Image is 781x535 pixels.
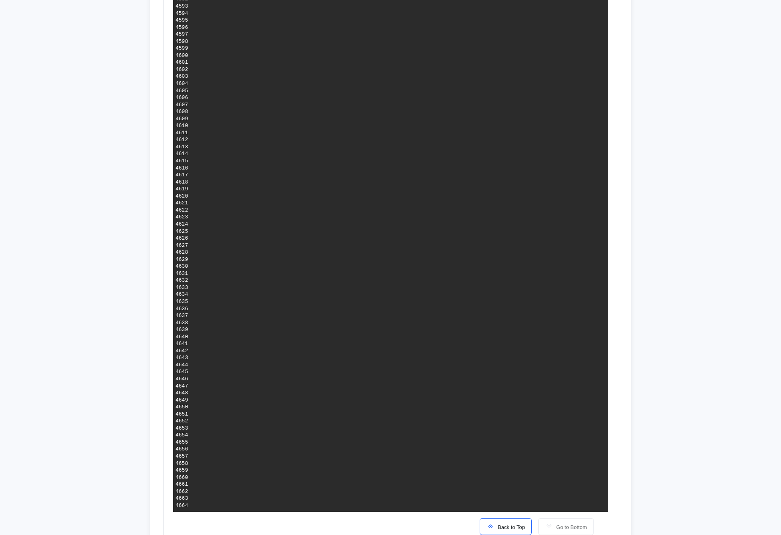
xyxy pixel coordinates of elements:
div: 4636 [176,305,188,313]
div: 4653 [176,425,188,432]
div: 4611 [176,129,188,137]
div: 4605 [176,87,188,95]
div: 4655 [176,439,188,446]
button: Go to Bottom [538,518,594,535]
div: 4603 [176,73,188,80]
div: 4637 [176,312,188,319]
div: 4660 [176,474,188,481]
div: 4594 [176,10,188,17]
span: Go to Bottom [553,524,587,530]
div: 4614 [176,150,188,157]
div: 4641 [176,340,188,347]
div: 4623 [176,214,188,221]
div: 4600 [176,52,188,59]
div: 4618 [176,179,188,186]
div: 4628 [176,249,188,256]
div: 4627 [176,242,188,249]
div: 4593 [176,3,188,10]
div: 4664 [176,502,188,509]
div: 4659 [176,467,188,474]
div: 4599 [176,45,188,52]
div: 4604 [176,80,188,87]
div: 4657 [176,453,188,460]
div: 4652 [176,418,188,425]
button: Back to Top [480,518,532,535]
div: 4642 [176,347,188,355]
div: 4651 [176,411,188,418]
div: 4632 [176,277,188,284]
div: 4613 [176,143,188,151]
span: Back to Top [494,524,525,530]
div: 4602 [176,66,188,73]
div: 4638 [176,319,188,327]
div: 4639 [176,326,188,333]
div: 4647 [176,383,188,390]
div: 4630 [176,263,188,270]
div: 4615 [176,157,188,165]
div: 4610 [176,122,188,129]
div: 4656 [176,446,188,453]
div: 4644 [176,361,188,369]
div: 4633 [176,284,188,291]
div: 4645 [176,368,188,376]
div: 4621 [176,200,188,207]
div: 4631 [176,270,188,277]
div: 4663 [176,495,188,502]
div: 4650 [176,404,188,411]
div: 4607 [176,101,188,109]
div: 4661 [176,481,188,488]
div: 4624 [176,221,188,228]
div: 4626 [176,235,188,242]
div: 4598 [176,38,188,45]
div: 4606 [176,94,188,101]
div: 4658 [176,460,188,467]
div: 4625 [176,228,188,235]
div: 4634 [176,291,188,298]
div: 4601 [176,59,188,66]
div: 4620 [176,193,188,200]
div: 4662 [176,488,188,495]
div: 4654 [176,432,188,439]
img: scroll-to-icon.svg [486,522,494,530]
div: 4640 [176,333,188,341]
img: scroll-to-icon-light-gray.svg [545,522,553,530]
div: 4608 [176,108,188,115]
div: 4612 [176,136,188,143]
div: 4617 [176,172,188,179]
div: 4622 [176,207,188,214]
div: 4595 [176,17,188,24]
div: 4648 [176,390,188,397]
div: 4619 [176,186,188,193]
div: 4609 [176,115,188,123]
div: 4646 [176,376,188,383]
div: 4597 [176,31,188,38]
div: 4596 [176,24,188,31]
div: 4649 [176,397,188,404]
div: 4629 [176,256,188,263]
div: 4616 [176,165,188,172]
div: 4643 [176,354,188,361]
div: 4635 [176,298,188,305]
